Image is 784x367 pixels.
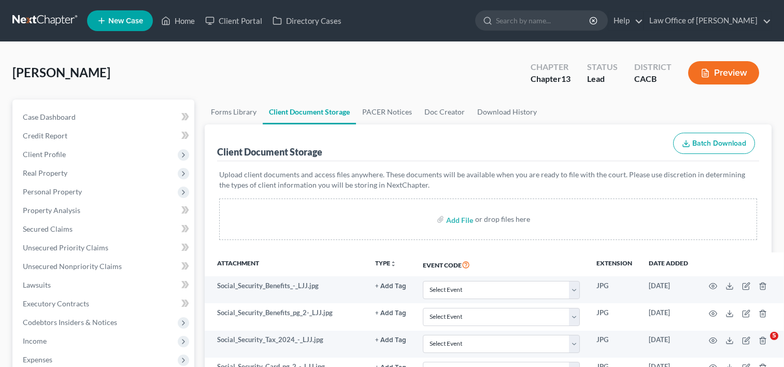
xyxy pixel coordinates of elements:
[496,11,591,30] input: Search by name...
[23,299,89,308] span: Executory Contracts
[587,61,618,73] div: Status
[588,303,640,330] td: JPG
[640,331,696,358] td: [DATE]
[15,276,194,294] a: Lawsuits
[749,332,774,357] iframe: Intercom live chat
[356,100,418,124] a: PACER Notices
[205,100,263,124] a: Forms Library
[644,11,771,30] a: Law Office of [PERSON_NAME]
[375,335,406,345] a: + Add Tag
[588,276,640,303] td: JPG
[640,276,696,303] td: [DATE]
[23,318,117,327] span: Codebtors Insiders & Notices
[475,214,530,224] div: or drop files here
[205,276,367,303] td: Social_Security_Benefits_-_LJJ.jpg
[688,61,759,84] button: Preview
[205,303,367,330] td: Social_Security_Benefits_pg_2-_LJJ.jpg
[588,331,640,358] td: JPG
[587,73,618,85] div: Lead
[23,131,67,140] span: Credit Report
[15,126,194,145] a: Credit Report
[15,238,194,257] a: Unsecured Priority Claims
[108,17,143,25] span: New Case
[263,100,356,124] a: Client Document Storage
[23,150,66,159] span: Client Profile
[634,61,672,73] div: District
[23,168,67,177] span: Real Property
[471,100,543,124] a: Download History
[15,220,194,238] a: Secured Claims
[23,112,76,121] span: Case Dashboard
[375,310,406,317] button: + Add Tag
[692,139,746,148] span: Batch Download
[673,133,755,154] button: Batch Download
[770,332,778,340] span: 5
[217,146,322,158] div: Client Document Storage
[23,206,80,215] span: Property Analysis
[205,252,367,276] th: Attachment
[588,252,640,276] th: Extension
[375,281,406,291] a: + Add Tag
[267,11,347,30] a: Directory Cases
[23,336,47,345] span: Income
[12,65,110,80] span: [PERSON_NAME]
[23,243,108,252] span: Unsecured Priority Claims
[15,294,194,313] a: Executory Contracts
[375,337,406,344] button: + Add Tag
[375,283,406,290] button: + Add Tag
[23,355,52,364] span: Expenses
[15,257,194,276] a: Unsecured Nonpriority Claims
[23,262,122,271] span: Unsecured Nonpriority Claims
[375,260,396,267] button: TYPEunfold_more
[608,11,643,30] a: Help
[205,331,367,358] td: Social_Security_Tax_2024_-_LJJ.jpg
[23,280,51,289] span: Lawsuits
[156,11,200,30] a: Home
[15,201,194,220] a: Property Analysis
[390,261,396,267] i: unfold_more
[640,303,696,330] td: [DATE]
[561,74,571,83] span: 13
[640,252,696,276] th: Date added
[634,73,672,85] div: CACB
[415,252,588,276] th: Event Code
[23,224,73,233] span: Secured Claims
[15,108,194,126] a: Case Dashboard
[418,100,471,124] a: Doc Creator
[200,11,267,30] a: Client Portal
[375,308,406,318] a: + Add Tag
[23,187,82,196] span: Personal Property
[531,61,571,73] div: Chapter
[219,170,757,190] p: Upload client documents and access files anywhere. These documents will be available when you are...
[531,73,571,85] div: Chapter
